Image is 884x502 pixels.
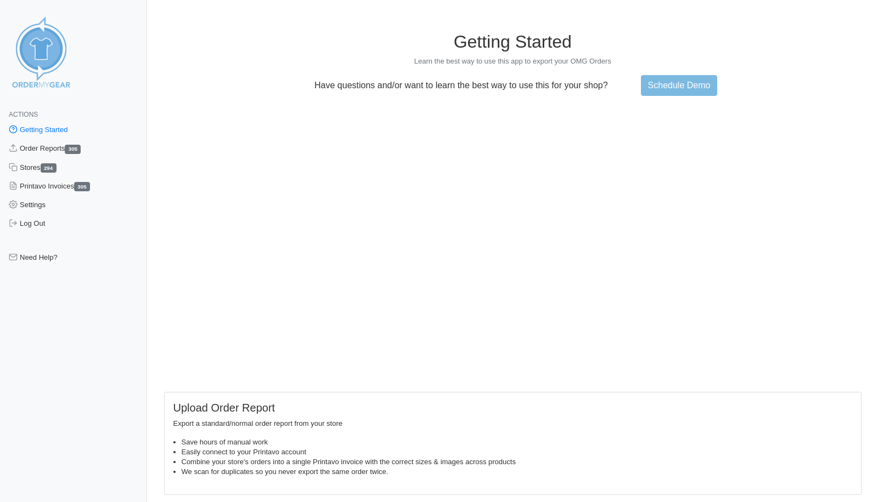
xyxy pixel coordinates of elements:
h5: Upload Order Report [173,401,853,414]
p: Have questions and/or want to learn the best way to use this for your shop? [308,81,615,90]
span: 305 [74,182,90,191]
span: 305 [65,145,81,154]
span: 294 [41,163,57,173]
li: Easily connect to your Printavo account [182,447,853,457]
p: Export a standard/normal order report from your store [173,419,853,429]
h1: Getting Started [164,31,862,52]
span: Actions [9,111,38,118]
li: Combine your store's orders into a single Printavo invoice with the correct sizes & images across... [182,457,853,467]
li: Save hours of manual work [182,437,853,447]
a: Schedule Demo [641,75,718,96]
li: We scan for duplicates so you never export the same order twice. [182,467,853,477]
p: Learn the best way to use this app to export your OMG Orders [164,56,862,66]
